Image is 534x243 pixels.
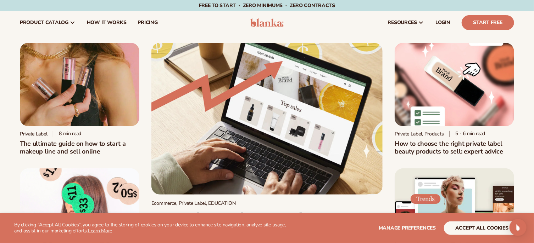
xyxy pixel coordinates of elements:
a: Person holding branded make up with a solid pink background Private label 8 min readThe ultimate ... [20,43,139,155]
button: accept all cookies [444,221,520,235]
span: Manage preferences [379,225,436,231]
div: 5 - 6 min read [450,131,485,137]
h1: The ultimate guide on how to start a makeup line and sell online [20,140,139,155]
a: resources [382,11,430,34]
div: Private label [20,131,47,137]
a: pricing [132,11,163,34]
div: Open Intercom Messenger [510,219,527,236]
a: LOGIN [430,11,456,34]
img: Growing money with ecommerce [151,43,383,195]
div: Ecommerce, Private Label, EDUCATION [151,200,383,206]
div: Private Label, Products [395,131,444,137]
span: LOGIN [435,20,450,25]
img: Private Label Beauty Products Click [395,43,514,126]
a: product catalog [14,11,81,34]
img: Person holding branded make up with a solid pink background [20,43,139,126]
div: 8 min read [53,131,81,137]
span: How It Works [87,20,127,25]
a: How It Works [81,11,132,34]
span: Free to start · ZERO minimums · ZERO contracts [199,2,335,9]
img: logo [250,18,284,27]
p: By clicking "Accept All Cookies", you agree to the storing of cookies on your device to enhance s... [14,222,289,234]
button: Manage preferences [379,221,436,235]
a: Start Free [462,15,514,30]
span: resources [388,20,417,25]
a: Private Label Beauty Products Click Private Label, Products 5 - 6 min readHow to choose the right... [395,43,514,155]
span: product catalog [20,20,68,25]
span: pricing [138,20,157,25]
h2: How to dropship beauty products with [PERSON_NAME] in 5 steps [151,210,383,242]
h2: How to choose the right private label beauty products to sell: expert advice [395,140,514,155]
a: Learn More [88,227,112,234]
